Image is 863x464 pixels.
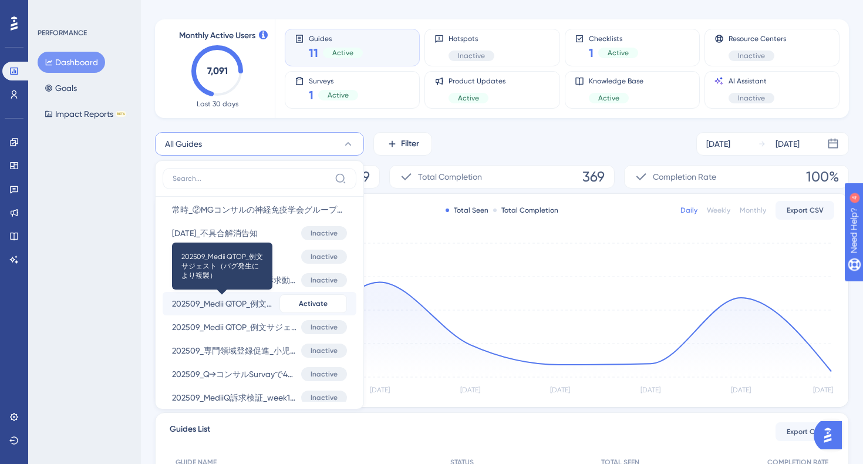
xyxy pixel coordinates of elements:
[680,206,697,215] div: Daily
[172,226,258,240] span: [DATE]_不具合解消告知
[311,369,338,379] span: Inactive
[163,221,356,245] button: [DATE]_不具合解消告知Inactive
[373,132,432,156] button: Filter
[370,386,390,394] tspan: [DATE]
[38,52,105,73] button: Dashboard
[653,170,716,184] span: Completion Rate
[729,34,786,43] span: Resource Centers
[787,427,824,436] span: Export CSV
[309,87,313,103] span: 1
[311,252,338,261] span: Inactive
[706,137,730,151] div: [DATE]
[589,34,638,42] span: Checklists
[170,422,210,441] span: Guides List
[598,93,619,103] span: Active
[738,93,765,103] span: Inactive
[38,28,87,38] div: PERFORMANCE
[309,76,358,85] span: Surveys
[814,418,849,453] iframe: UserGuiding AI Assistant Launcher
[172,391,296,405] span: 202509_MediiQ訴求検証_week1_正確さ_同質化
[707,206,730,215] div: Weekly
[328,90,349,100] span: Active
[401,137,419,151] span: Filter
[731,386,751,394] tspan: [DATE]
[582,167,605,186] span: 369
[165,137,202,151] span: All Guides
[38,103,133,125] button: Impact ReportsBETA
[38,78,84,99] button: Goals
[311,275,338,285] span: Inactive
[311,393,338,402] span: Inactive
[311,322,338,332] span: Inactive
[181,252,263,280] span: 202509_Medii QTOP_例文サジェスト（バグ発生により複製）
[729,76,774,86] span: AI Assistant
[309,45,318,61] span: 11
[299,299,328,308] span: Activate
[589,76,643,86] span: Knowledge Base
[418,170,482,184] span: Total Completion
[738,51,765,60] span: Inactive
[787,206,824,215] span: Export CSV
[179,29,255,43] span: Monthly Active Users
[449,76,505,86] span: Product Updates
[608,48,629,58] span: Active
[813,386,833,394] tspan: [DATE]
[172,320,296,334] span: 202509_Medii QTOP_例文サジェスト
[82,6,85,15] div: 4
[172,203,347,217] span: 常時_②MGコンサルの神経免疫学会グループへの導線
[163,198,356,221] button: 常時_②MGコンサルの神経免疫学会グループへの導線
[163,292,356,315] button: 202509_Medii QTOP_例文サジェスト（バグ発生により複製）202509_Medii QTOP_例文サジェスト（バグ発生により複製）Activate
[446,206,488,215] div: Total Seen
[207,65,228,76] text: 7,091
[589,45,594,61] span: 1
[311,228,338,238] span: Inactive
[806,167,839,186] span: 100%
[163,245,356,268] button: [DATE]_不具合告知Inactive
[550,386,570,394] tspan: [DATE]
[309,34,363,42] span: Guides
[460,386,480,394] tspan: [DATE]
[163,268,356,292] button: 202509_medii Qメリット訴求動画Inactive
[493,206,558,215] div: Total Completion
[163,339,356,362] button: 202509_専門領域登録促進_小児科（血液内科獲得施策）Inactive
[28,3,73,17] span: Need Help?
[197,99,238,109] span: Last 30 days
[458,93,479,103] span: Active
[116,111,126,117] div: BETA
[279,294,347,313] button: Activate
[163,362,356,386] button: 202509_Q→コンサルSurvayで4以下をつけた方向けpopupInactive
[449,34,494,43] span: Hotspots
[173,174,330,183] input: Search...
[458,51,485,60] span: Inactive
[740,206,766,215] div: Monthly
[640,386,660,394] tspan: [DATE]
[776,201,834,220] button: Export CSV
[776,422,834,441] button: Export CSV
[155,132,364,156] button: All Guides
[172,344,296,358] span: 202509_専門領域登録促進_小児科（血液内科獲得施策）
[332,48,353,58] span: Active
[163,315,356,339] button: 202509_Medii QTOP_例文サジェストInactive
[776,137,800,151] div: [DATE]
[172,297,275,311] span: 202509_Medii QTOP_例文サジェスト（バグ発生により複製）
[163,386,356,409] button: 202509_MediiQ訴求検証_week1_正確さ_同質化Inactive
[311,346,338,355] span: Inactive
[172,367,296,381] span: 202509_Q→コンサルSurvayで4以下をつけた方向けpopup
